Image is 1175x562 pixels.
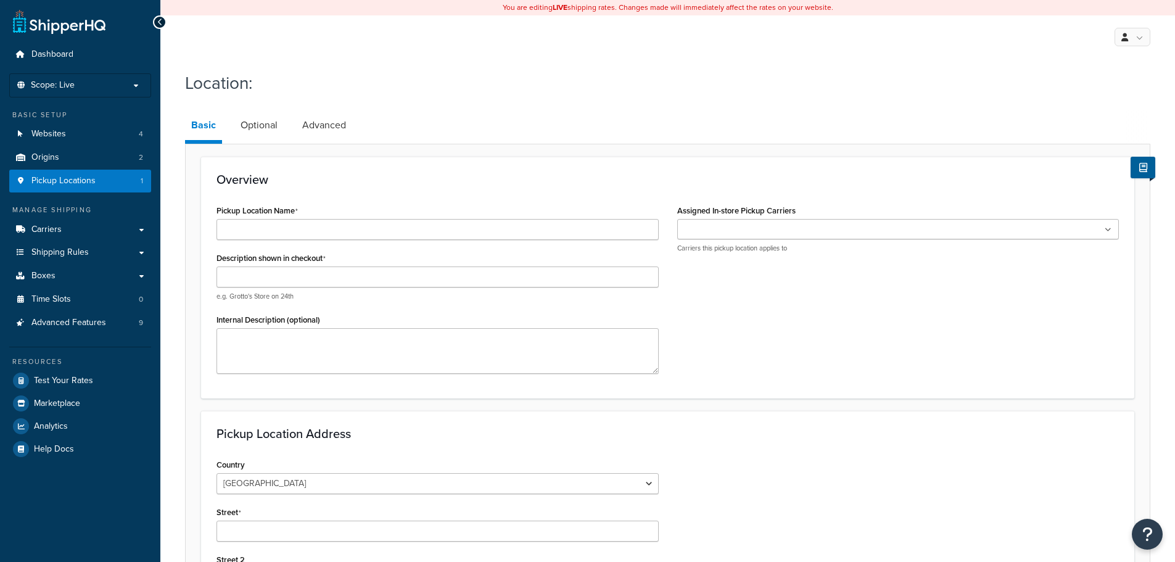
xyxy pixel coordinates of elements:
[185,71,1135,95] h1: Location:
[1131,157,1155,178] button: Show Help Docs
[9,357,151,367] div: Resources
[9,312,151,334] a: Advanced Features9
[216,460,245,469] label: Country
[139,152,143,163] span: 2
[31,294,71,305] span: Time Slots
[139,318,143,328] span: 9
[9,415,151,437] a: Analytics
[296,110,352,140] a: Advanced
[31,271,56,281] span: Boxes
[31,152,59,163] span: Origins
[34,376,93,386] span: Test Your Rates
[9,312,151,334] li: Advanced Features
[139,294,143,305] span: 0
[9,288,151,311] a: Time Slots0
[31,129,66,139] span: Websites
[31,80,75,91] span: Scope: Live
[9,241,151,264] a: Shipping Rules
[216,315,320,324] label: Internal Description (optional)
[216,508,241,518] label: Street
[31,49,73,60] span: Dashboard
[216,427,1119,440] h3: Pickup Location Address
[9,392,151,415] a: Marketplace
[216,173,1119,186] h3: Overview
[234,110,284,140] a: Optional
[185,110,222,144] a: Basic
[139,129,143,139] span: 4
[216,206,298,216] label: Pickup Location Name
[1132,519,1163,550] button: Open Resource Center
[9,146,151,169] li: Origins
[677,244,1119,253] p: Carriers this pickup location applies to
[9,123,151,146] li: Websites
[216,292,659,301] p: e.g. Grotto's Store on 24th
[9,170,151,192] li: Pickup Locations
[9,265,151,287] a: Boxes
[216,254,326,263] label: Description shown in checkout
[31,247,89,258] span: Shipping Rules
[553,2,567,13] b: LIVE
[31,225,62,235] span: Carriers
[9,146,151,169] a: Origins2
[9,205,151,215] div: Manage Shipping
[31,176,96,186] span: Pickup Locations
[677,206,796,215] label: Assigned In-store Pickup Carriers
[9,170,151,192] a: Pickup Locations1
[9,110,151,120] div: Basic Setup
[9,370,151,392] a: Test Your Rates
[9,438,151,460] a: Help Docs
[34,421,68,432] span: Analytics
[9,218,151,241] a: Carriers
[9,123,151,146] a: Websites4
[34,399,80,409] span: Marketplace
[9,43,151,66] a: Dashboard
[141,176,143,186] span: 1
[9,288,151,311] li: Time Slots
[34,444,74,455] span: Help Docs
[31,318,106,328] span: Advanced Features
